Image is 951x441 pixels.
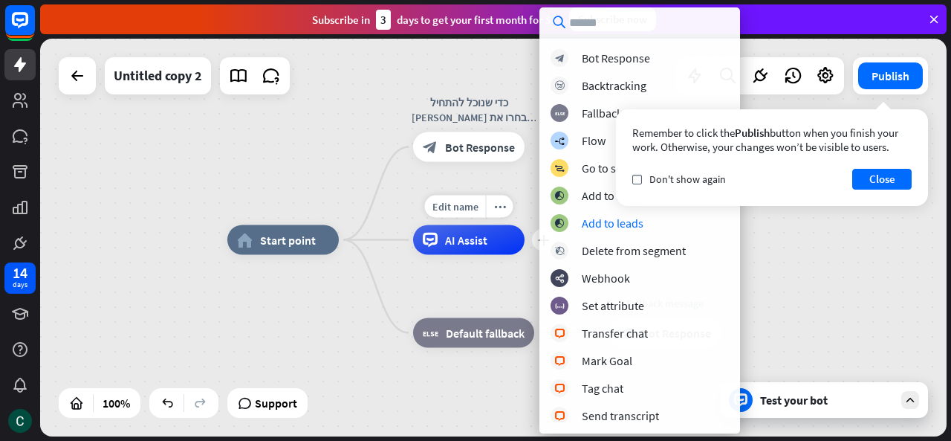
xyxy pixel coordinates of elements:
[582,133,606,148] div: Flow
[432,200,478,213] span: Edit name
[538,235,549,245] i: plus
[554,219,565,228] i: block_add_to_segment
[632,126,912,154] div: Remember to click the button when you finish your work. Otherwise, your changes won’t be visible ...
[582,326,648,341] div: Transfer chat
[852,169,912,190] button: Close
[555,246,565,256] i: block_delete_from_segment
[649,173,726,186] span: Don't show again
[582,353,632,368] div: Mark Goal
[423,140,438,155] i: block_bot_response
[582,161,632,176] div: Go to step
[582,271,630,286] div: Webhook
[255,391,297,415] span: Support
[582,78,646,93] div: Backtracking
[582,188,660,203] div: Add to segment
[4,263,36,294] a: 14 days
[582,408,659,423] div: Send transcript
[554,191,565,201] i: block_add_to_segment
[237,233,253,248] i: home_2
[376,10,391,30] div: 3
[735,126,770,140] span: Publish
[582,106,623,120] div: Fallback
[555,109,565,118] i: block_fallback
[760,393,894,408] div: Test your bot
[423,326,438,341] i: block_fallback
[312,10,557,30] div: Subscribe in days to get your first month for $1
[13,280,27,290] div: days
[555,301,565,311] i: block_set_attribute
[555,274,565,283] i: webhooks
[582,51,650,65] div: Bot Response
[555,54,565,63] i: block_bot_response
[582,298,644,313] div: Set attribute
[445,140,515,155] span: Bot Response
[554,329,565,338] i: block_livechat
[402,95,536,125] div: כדי שנוכל להתחיל [PERSON_NAME] בחרו את נושא פנייתכם
[260,233,316,248] span: Start point
[98,391,134,415] div: 100%
[554,136,565,146] i: builder_tree
[494,201,506,212] i: more_horiz
[582,216,643,231] div: Add to leads
[114,57,202,94] div: Untitled copy 2
[554,356,565,366] i: block_livechat
[555,81,565,91] i: block_backtracking
[582,381,623,396] div: Tag chat
[858,62,923,89] button: Publish
[446,326,525,341] span: Default fallback
[582,243,686,258] div: Delete from segment
[554,164,565,173] i: block_goto
[13,266,27,280] div: 14
[554,384,565,393] i: block_livechat
[12,6,56,51] button: Open LiveChat chat widget
[445,233,487,248] span: AI Assist
[554,411,565,421] i: block_livechat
